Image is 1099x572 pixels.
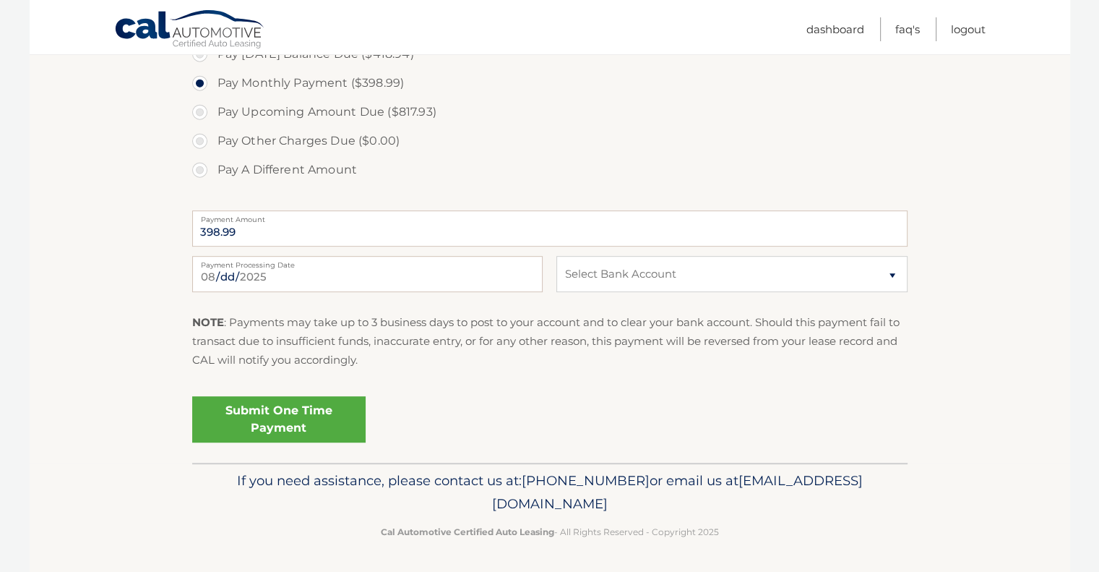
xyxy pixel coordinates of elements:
[806,17,864,41] a: Dashboard
[951,17,986,41] a: Logout
[192,210,908,222] label: Payment Amount
[895,17,920,41] a: FAQ's
[192,98,908,127] label: Pay Upcoming Amount Due ($817.93)
[192,127,908,155] label: Pay Other Charges Due ($0.00)
[192,69,908,98] label: Pay Monthly Payment ($398.99)
[192,210,908,247] input: Payment Amount
[192,256,543,268] label: Payment Processing Date
[522,472,650,489] span: [PHONE_NUMBER]
[114,9,266,51] a: Cal Automotive
[202,524,898,539] p: - All Rights Reserved - Copyright 2025
[192,396,366,443] a: Submit One Time Payment
[492,472,863,512] span: [EMAIL_ADDRESS][DOMAIN_NAME]
[381,526,554,537] strong: Cal Automotive Certified Auto Leasing
[192,155,908,184] label: Pay A Different Amount
[192,256,543,292] input: Payment Date
[192,315,224,329] strong: NOTE
[192,313,908,370] p: : Payments may take up to 3 business days to post to your account and to clear your bank account....
[202,469,898,516] p: If you need assistance, please contact us at: or email us at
